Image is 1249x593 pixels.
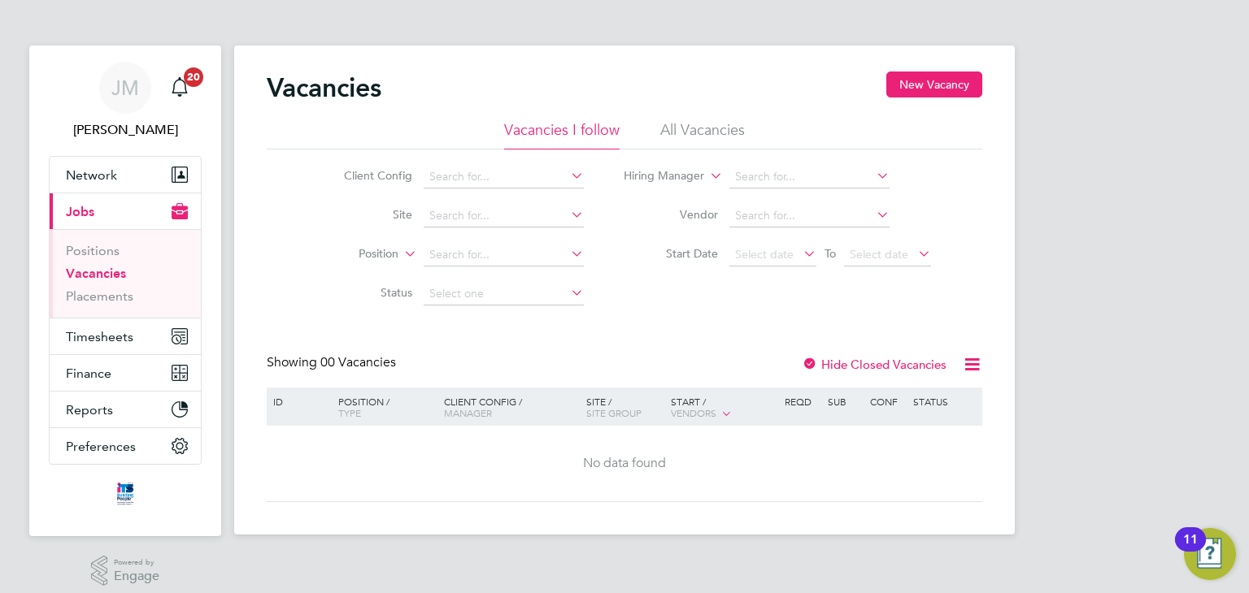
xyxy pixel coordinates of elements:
div: ID [269,387,326,415]
input: Select one [424,283,584,305]
span: 20 [184,67,203,87]
input: Search for... [424,166,584,188]
button: Finance [50,355,201,391]
h2: Vacancies [267,71,381,104]
div: 11 [1183,539,1198,561]
span: Reports [66,402,113,418]
span: Powered by [114,556,159,569]
div: Status [909,387,980,415]
nav: Main navigation [29,45,221,536]
span: Jobs [66,204,94,219]
input: Search for... [729,205,890,227]
a: Powered byEngage [91,556,160,587]
div: Site / [582,387,668,426]
button: Preferences [50,428,201,464]
span: Finance [66,366,111,381]
a: Go to home page [49,481,202,507]
span: 00 Vacancies [320,354,396,370]
span: Preferences [66,439,136,454]
div: Start / [667,387,781,428]
span: Select date [735,247,794,262]
label: Site [319,207,412,222]
label: Client Config [319,168,412,183]
div: Reqd [781,387,823,415]
a: JM[PERSON_NAME] [49,62,202,140]
span: Engage [114,569,159,583]
span: Joe Melmoth [49,120,202,140]
span: Select date [850,247,908,262]
label: Hiring Manager [611,168,704,184]
span: Type [338,406,361,419]
span: JM [111,77,139,98]
label: Vendor [624,207,718,222]
button: Reports [50,392,201,427]
input: Search for... [424,205,584,227]
label: Start Date [624,246,718,261]
div: No data found [269,455,980,472]
div: Conf [866,387,908,415]
a: Positions [66,243,120,258]
input: Search for... [424,244,584,266]
a: Vacancies [66,266,126,281]
div: Client Config / [440,387,582,426]
button: Jobs [50,193,201,229]
button: Network [50,157,201,193]
div: Position / [326,387,440,426]
a: Placements [66,288,133,304]
li: Vacancies I follow [504,120,620,149]
span: To [820,243,841,264]
button: Open Resource Center, 11 new notifications [1184,528,1236,580]
span: Manager [444,406,492,419]
img: itsconstruction-logo-retina.png [114,481,137,507]
a: 20 [163,62,196,114]
label: Status [319,285,412,300]
div: Sub [824,387,866,415]
label: Position [305,246,398,262]
button: New Vacancy [886,71,982,97]
div: Jobs [50,229,201,318]
span: Vendors [671,406,716,419]
span: Timesheets [66,329,133,344]
div: Showing [267,354,399,371]
input: Search for... [729,166,890,188]
label: Hide Closed Vacancies [802,357,947,372]
li: All Vacancies [660,120,745,149]
button: Timesheets [50,318,201,354]
span: Network [66,167,117,183]
span: Site Group [586,406,642,419]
